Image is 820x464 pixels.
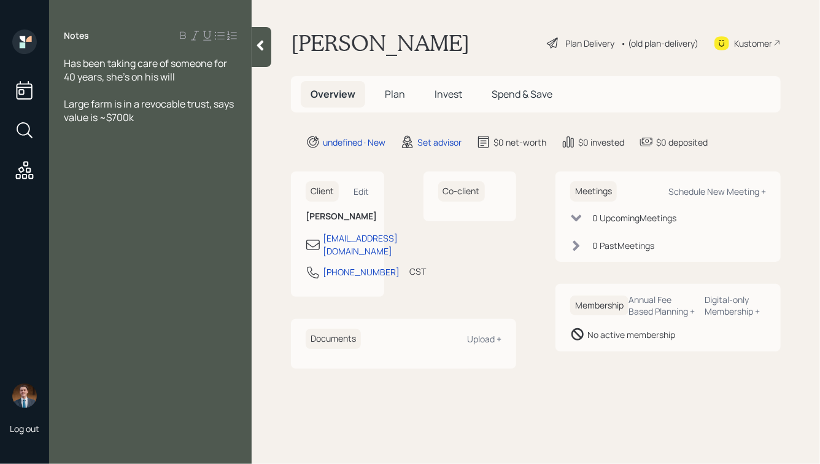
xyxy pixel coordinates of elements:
h6: [PERSON_NAME] [306,211,369,222]
div: Set advisor [417,136,462,149]
label: Notes [64,29,89,42]
div: • (old plan-delivery) [621,37,698,50]
div: 0 Upcoming Meeting s [592,211,676,224]
div: No active membership [587,328,675,341]
span: Large farm is in a revocable trust, says value is ~$700k [64,97,236,124]
div: Annual Fee Based Planning + [629,294,695,317]
h6: Co-client [438,181,485,202]
div: Upload + [467,333,501,345]
div: Plan Delivery [565,37,614,50]
div: Kustomer [734,37,772,50]
div: Schedule New Meeting + [668,186,766,197]
h6: Membership [570,296,629,316]
div: $0 deposited [656,136,708,149]
div: [EMAIL_ADDRESS][DOMAIN_NAME] [323,232,398,258]
span: Has been taking care of someone for 40 years, she's on his will [64,57,229,84]
h6: Documents [306,329,361,349]
div: Log out [10,423,39,435]
span: Spend & Save [492,87,552,101]
div: Digital-only Membership + [705,294,766,317]
div: CST [409,265,426,278]
span: Invest [435,87,462,101]
div: [PHONE_NUMBER] [323,265,400,278]
div: $0 net-worth [493,136,546,149]
span: Plan [385,87,405,101]
div: $0 invested [578,136,624,149]
span: Overview [311,87,355,101]
h6: Client [306,181,339,202]
h1: [PERSON_NAME] [291,29,470,57]
div: Edit [354,186,369,197]
h6: Meetings [570,181,617,202]
img: hunter_neumayer.jpg [12,383,37,408]
div: 0 Past Meeting s [592,239,654,252]
div: undefined · New [323,136,385,149]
